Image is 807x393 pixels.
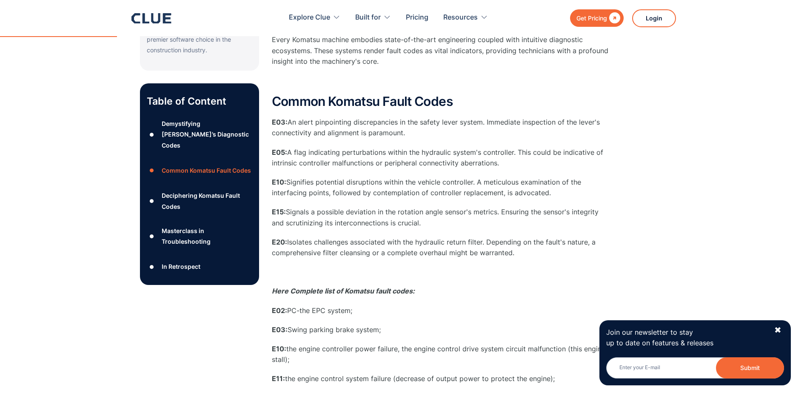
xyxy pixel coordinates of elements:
div: In Retrospect [162,261,200,272]
p: Join our newsletter to stay up to date on features & releases [606,327,766,348]
h2: Common Komatsu Fault Codes [272,94,612,108]
div: Built for [355,4,391,31]
div:  [607,13,620,23]
a: ●Deciphering Komatsu Fault Codes [147,190,252,211]
p: ‍ [272,267,612,277]
div: ● [147,164,157,177]
a: ●Masterclass in Troubleshooting [147,225,252,247]
div: Resources [443,4,478,31]
strong: E05: [272,148,287,157]
button: Submit [716,357,784,379]
p: the engine controller power failure, the engine control drive system circuit malfunction (this en... [272,344,612,365]
div: ● [147,195,157,208]
a: ●Common Komatsu Fault Codes [147,164,252,177]
strong: E20: [272,238,287,246]
a: Get Pricing [570,9,624,27]
div: ✖ [774,325,781,336]
div: ● [147,128,157,141]
p: Isolates challenges associated with the hydraulic return filter. Depending on the fault's nature,... [272,237,612,258]
input: Enter your E-mail [606,357,784,379]
strong: E11: [272,374,285,383]
div: Resources [443,4,488,31]
em: Here Complete list of Komatsu fault codes: [272,287,415,295]
div: Demystifying [PERSON_NAME]’s Diagnostic Codes [162,118,252,151]
strong: E10: [272,345,286,353]
div: ● [147,230,157,242]
div: Common Komatsu Fault Codes [162,165,251,176]
p: A flag indicating perturbations within the hydraulic system's controller. This could be indicativ... [272,147,612,168]
strong: E02: [272,306,287,315]
p: Every Komatsu machine embodies state-of-the-art engineering coupled with intuitive diagnostic eco... [272,34,612,67]
strong: E03: [272,325,288,334]
p: Swing parking brake system; [272,325,612,335]
p: An alert pinpointing discrepancies in the safety lever system. Immediate inspection of the lever'... [272,117,612,138]
p: the engine control system failure (decrease of output power to protect the engine); [272,373,612,384]
strong: E10: [272,178,286,186]
a: Login [632,9,676,27]
div: ● [147,260,157,273]
p: ‍ [272,75,612,86]
a: Pricing [406,4,428,31]
strong: E03: [272,118,288,126]
p: Signals a possible deviation in the rotation angle sensor's metrics. Ensuring the sensor's integr... [272,207,612,228]
div: Explore Clue [289,4,330,31]
strong: E15: [272,208,286,216]
p: PC-the EPC system; [272,305,612,316]
div: Explore Clue [289,4,340,31]
a: ●Demystifying [PERSON_NAME]’s Diagnostic Codes [147,118,252,151]
p: Signifies potential disruptions within the vehicle controller. A meticulous examination of the in... [272,177,612,198]
a: ●In Retrospect [147,260,252,273]
div: Masterclass in Troubleshooting [162,225,252,247]
div: Deciphering Komatsu Fault Codes [162,190,252,211]
p: Table of Content [147,94,252,108]
div: Built for [355,4,381,31]
div: Get Pricing [576,13,607,23]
